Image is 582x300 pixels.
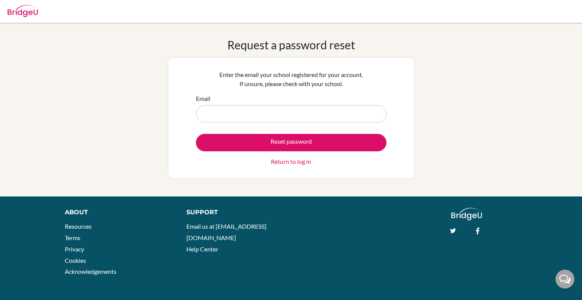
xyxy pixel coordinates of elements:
[186,223,266,241] a: Email us at [EMAIL_ADDRESS][DOMAIN_NAME]
[65,234,80,241] a: Terms
[65,257,86,264] a: Cookies
[227,38,355,52] h1: Request a password reset
[65,223,92,230] a: Resources
[8,5,38,17] img: Bridge-U
[271,157,311,166] a: Return to log in
[65,208,169,217] div: About
[196,70,386,88] p: Enter the email your school registered for your account. If unsure, please check with your school.
[186,245,218,253] a: Help Center
[196,94,210,103] label: Email
[65,268,116,275] a: Acknowledgements
[451,208,482,220] img: logo_white@2x-f4f0deed5e89b7ecb1c2cc34c3e3d731f90f0f143d5ea2071677605dd97b5244.png
[196,134,386,151] button: Reset password
[186,208,283,217] div: Support
[65,245,84,253] a: Privacy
